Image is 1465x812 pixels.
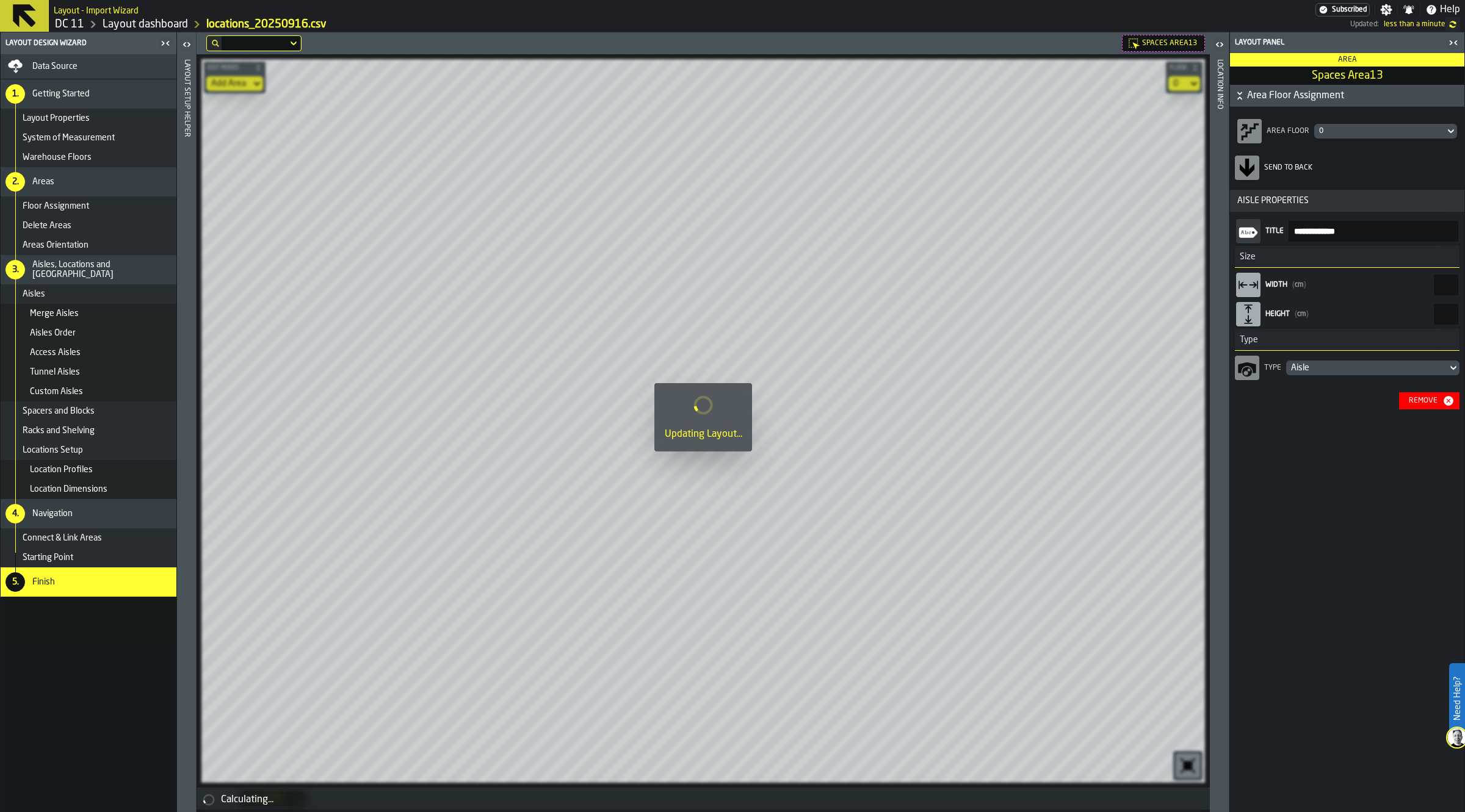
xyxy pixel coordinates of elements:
header: Layout Setup Helper [177,32,196,812]
li: menu Layout Properties [1,109,176,128]
span: Aisles [23,289,45,299]
button: button- [1230,85,1464,107]
span: Starting Point [23,553,73,562]
span: Warehouse Floors [23,153,92,162]
li: menu Warehouse Floors [1,148,176,167]
li: menu Delete Areas [1,216,176,235]
li: menu Access Aisles [1,343,176,362]
div: 2. [5,172,25,192]
label: button-toggle-Settings [1375,4,1397,16]
div: 5. [5,572,25,592]
span: Areas Orientation [23,240,89,250]
a: link-to-/wh/i/2e91095d-d0fa-471d-87cf-b9f7f81665fc/import/layout/13f0c277-48b8-4a25-a36c-a851c101... [206,18,327,31]
span: Spaces Area13 [1232,69,1462,82]
li: menu Aisles [1,284,176,304]
span: Area Floor Assignment [1247,88,1462,103]
li: menu Floor Assignment [1,196,176,216]
label: react-aria5507145249-:r73: [1235,300,1460,329]
li: menu Data Source [1,54,176,79]
span: Access Aisles [30,348,81,357]
span: Areas [32,177,54,187]
li: menu Custom Aisles [1,382,176,401]
li: menu Locations Setup [1,440,176,460]
label: react-aria5507145249-:r71: [1235,270,1460,300]
span: Aisles Order [30,328,76,338]
div: Area FloorDropdownMenuValue-default-floor [1237,117,1457,146]
label: button-toggle-Open [178,35,195,57]
div: 4. [5,504,25,523]
div: TypeDropdownMenuValue- [1235,353,1460,383]
span: Type [1235,335,1258,345]
span: Location Dimensions [30,484,107,494]
h3: title-section-Type [1235,329,1460,351]
li: menu Spacers and Blocks [1,401,176,421]
div: DropdownMenuValue-default-floor [1319,127,1440,135]
label: button-toggle-Close me [1445,35,1462,50]
div: Menu Subscription [1315,3,1370,16]
div: Layout Design Wizard [3,39,157,48]
input: react-aria5507145249-:r73: react-aria5507145249-:r73: [1434,304,1458,325]
li: menu Connect & Link Areas [1,528,176,548]
span: Title [1265,227,1284,235]
li: menu Starting Point [1,548,176,567]
button: button-Remove [1399,392,1460,409]
li: menu Areas [1,167,176,196]
div: Type [1262,364,1284,372]
header: Location Info [1210,32,1229,812]
span: Size [1235,252,1256,262]
li: menu Navigation [1,499,176,528]
span: Delete Areas [23,221,71,231]
span: ) [1304,281,1306,289]
li: menu Aisles, Locations and Bays [1,255,176,284]
button: button- [1230,190,1464,212]
div: Calculating... [221,792,1205,807]
h2: Sub Title [54,4,139,16]
div: Location Info [1215,57,1224,809]
span: Navigation [32,509,73,519]
label: button-toggle-Notifications [1398,4,1420,16]
span: Aisle Properties [1232,196,1462,206]
span: Finish [32,577,55,587]
div: Layout panel [1232,38,1445,47]
div: button-toolbar-Send to back [1235,151,1460,185]
span: Spaces Area13 [1142,39,1197,48]
span: Updated: [1350,20,1379,29]
span: Tunnel Aisles [30,367,80,377]
nav: Breadcrumb [54,17,702,32]
span: Merge Aisles [30,309,79,318]
span: ) [1306,311,1309,318]
span: Area [1338,56,1357,63]
li: menu Location Profiles [1,460,176,480]
label: input-value-Title [1235,217,1460,246]
li: menu Location Dimensions [1,480,176,499]
header: Layout Design Wizard [1,32,176,54]
span: Aisles, Locations and [GEOGRAPHIC_DATA] [32,260,172,279]
span: ( [1295,311,1297,318]
span: Help [1440,2,1460,17]
span: System of Measurement [23,133,115,143]
input: input-value-Title input-value-Title [1289,221,1458,242]
label: button-toggle-Help [1420,2,1465,17]
span: Width [1265,281,1287,289]
li: menu Finish [1,567,176,597]
label: button-toggle-Close me [157,36,174,51]
li: menu Tunnel Aisles [1,362,176,382]
input: react-aria5507145249-:r71: react-aria5507145249-:r71: [1434,275,1458,295]
div: 3. [5,260,25,279]
span: cm [1292,281,1306,289]
div: Send to back [1264,163,1460,172]
span: Custom Aisles [30,387,83,397]
li: menu Aisles Order [1,323,176,343]
li: menu Areas Orientation [1,235,176,255]
div: Remove [1404,397,1442,405]
li: menu Merge Aisles [1,304,176,323]
span: cm [1295,311,1309,318]
span: Subscribed [1332,5,1367,14]
a: link-to-/wh/i/2e91095d-d0fa-471d-87cf-b9f7f81665fc/designer [103,18,188,31]
span: Layout Properties [23,113,90,123]
div: Layout Setup Helper [183,57,191,809]
div: Updating Layout... [664,427,742,442]
div: Area Floor [1264,127,1312,135]
a: link-to-/wh/i/2e91095d-d0fa-471d-87cf-b9f7f81665fc/settings/billing [1315,3,1370,16]
span: Floor Assignment [23,201,89,211]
